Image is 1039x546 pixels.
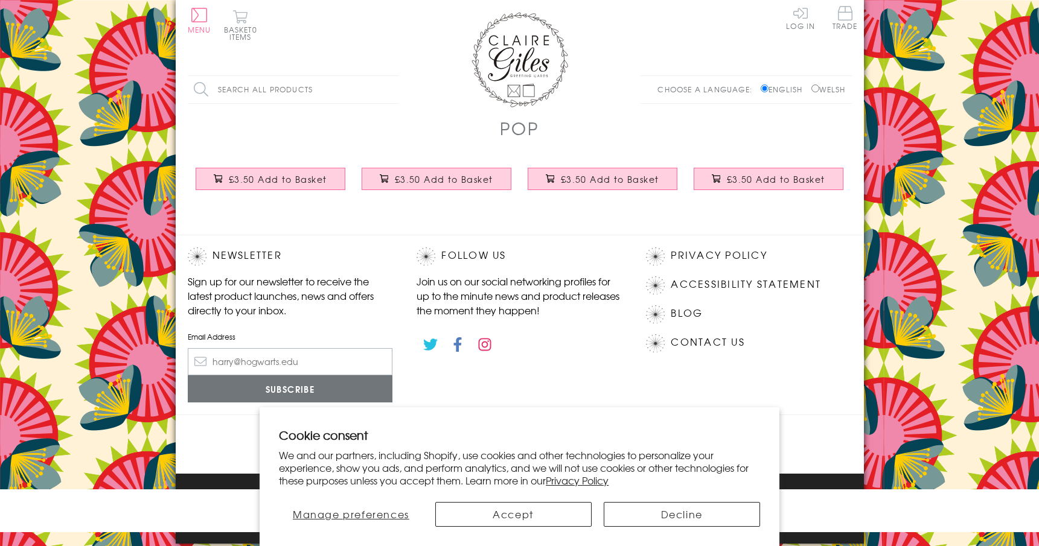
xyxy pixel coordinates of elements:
[694,168,843,190] button: £3.50 Add to Basket
[188,274,393,317] p: Sign up for our newsletter to receive the latest product launches, news and offers directly to yo...
[279,502,423,527] button: Manage preferences
[188,247,393,265] h2: Newsletter
[671,247,767,264] a: Privacy Policy
[395,173,493,185] span: £3.50 Add to Basket
[188,348,393,375] input: harry@hogwarts.edu
[279,449,760,486] p: We and our partners, including Shopify, use cookies and other technologies to personalize your ex...
[188,8,211,33] button: Menu
[500,116,539,141] h1: POP
[417,274,622,317] p: Join us on our social networking profiles for up to the minute news and product releases the mome...
[671,334,744,351] a: Contact Us
[671,276,821,293] a: Accessibility Statement
[354,159,520,211] a: Father's Day Card, Globe, Best Dad in the World £3.50 Add to Basket
[561,173,659,185] span: £3.50 Add to Basket
[188,375,393,402] input: Subscribe
[224,10,257,40] button: Basket0 items
[229,173,327,185] span: £3.50 Add to Basket
[686,159,852,211] a: Father's Day Card, Happy Father's Day, Press for Beer £3.50 Add to Basket
[188,159,354,211] a: Father's Day Card, Newspapers, Peace and Quiet and Newspapers £3.50 Add to Basket
[546,473,609,487] a: Privacy Policy
[417,247,622,265] h2: Follow Us
[657,84,758,95] p: Choose a language:
[604,502,760,527] button: Decline
[833,6,858,30] span: Trade
[727,173,825,185] span: £3.50 Add to Basket
[293,507,409,521] span: Manage preferences
[229,24,257,42] span: 0 items
[833,6,858,32] a: Trade
[362,168,511,190] button: £3.50 Add to Basket
[188,24,211,35] span: Menu
[279,427,760,443] h2: Cookie consent
[472,12,568,107] img: Claire Giles Greetings Cards
[761,84,808,95] label: English
[811,84,819,92] input: Welsh
[188,76,399,103] input: Search all products
[811,84,846,95] label: Welsh
[196,168,345,190] button: £3.50 Add to Basket
[435,502,592,527] button: Accept
[671,305,703,322] a: Blog
[188,331,393,342] label: Email Address
[786,6,815,30] a: Log In
[387,76,399,103] input: Search
[761,84,769,92] input: English
[528,168,677,190] button: £3.50 Add to Basket
[520,159,686,211] a: Father's Day Card, Robot, I'm Glad You're My Dad £3.50 Add to Basket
